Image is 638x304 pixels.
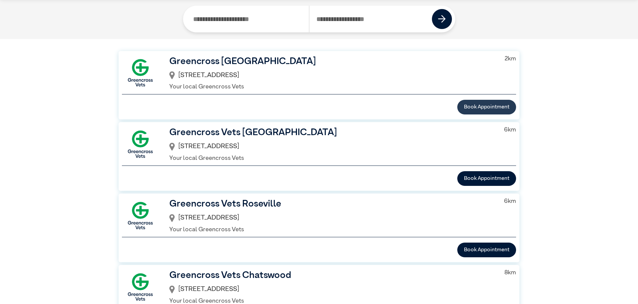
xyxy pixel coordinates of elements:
img: icon-right [438,15,446,23]
button: Book Appointment [457,100,516,114]
p: Your local Greencross Vets [169,225,493,234]
input: Search by Postcode [309,6,432,32]
p: 6 km [504,125,516,134]
button: Book Appointment [457,243,516,257]
p: 2 km [505,54,516,63]
p: 8 km [504,268,516,277]
div: [STREET_ADDRESS] [169,139,493,154]
h3: Greencross Vets [GEOGRAPHIC_DATA] [169,125,493,139]
img: GX-Square.png [122,54,159,91]
h3: Greencross Vets Roseville [169,197,493,211]
img: GX-Square.png [122,126,159,163]
p: 6 km [504,197,516,206]
p: Your local Greencross Vets [169,154,493,163]
button: Book Appointment [457,171,516,186]
div: [STREET_ADDRESS] [169,282,494,297]
h3: Greencross [GEOGRAPHIC_DATA] [169,54,494,68]
img: GX-Square.png [122,197,159,234]
div: [STREET_ADDRESS] [169,68,494,83]
p: Your local Greencross Vets [169,82,494,91]
div: [STREET_ADDRESS] [169,211,493,225]
input: Search by Clinic Name [186,6,309,32]
h3: Greencross Vets Chatswood [169,268,494,282]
